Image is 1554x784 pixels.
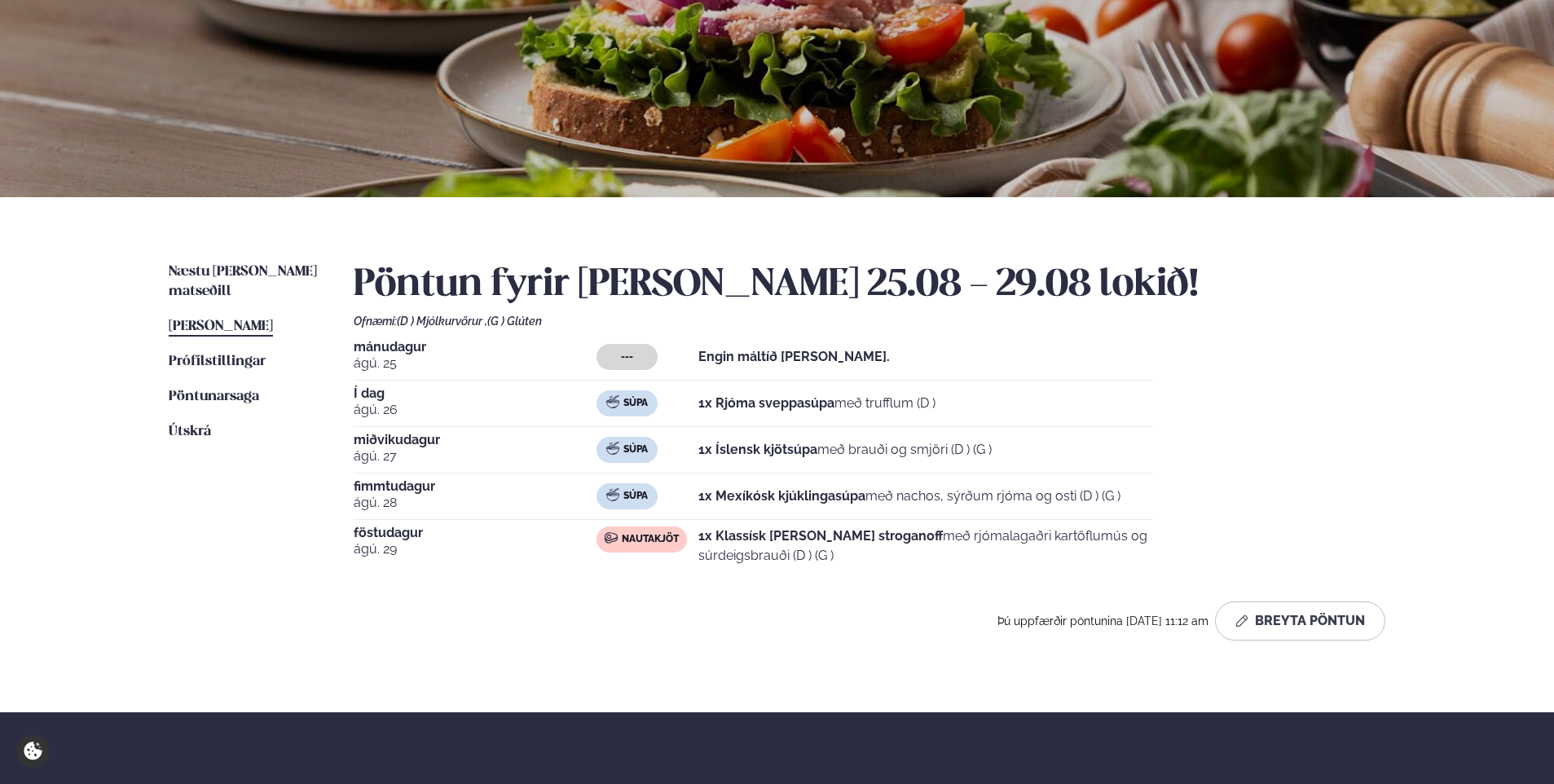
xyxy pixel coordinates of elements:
[623,490,648,503] span: Súpa
[169,265,317,298] span: Næstu [PERSON_NAME] matseðill
[605,531,618,544] img: beef.svg
[698,528,943,544] strong: 1x Klassísk [PERSON_NAME] stroganoff
[354,354,597,373] span: ágú. 25
[169,355,266,368] span: Prófílstillingar
[169,319,273,333] span: [PERSON_NAME]
[354,493,597,513] span: ágú. 28
[354,400,597,420] span: ágú. 26
[698,488,865,504] strong: 1x Mexíkósk kjúklingasúpa
[354,387,597,400] span: Í dag
[623,397,648,410] span: Súpa
[169,317,273,337] a: [PERSON_NAME]
[1215,601,1385,641] button: Breyta Pöntun
[169,422,211,442] a: Útskrá
[997,614,1208,628] span: Þú uppfærðir pöntunina [DATE] 11:12 am
[354,315,1385,328] div: Ofnæmi:
[623,443,648,456] span: Súpa
[606,442,619,455] img: soup.svg
[606,488,619,501] img: soup.svg
[169,390,259,403] span: Pöntunarsaga
[698,394,935,413] p: með trufflum (D )
[169,387,259,407] a: Pöntunarsaga
[354,480,597,493] span: fimmtudagur
[16,734,50,768] a: Cookie settings
[698,395,834,411] strong: 1x Rjóma sveppasúpa
[354,262,1385,308] h2: Pöntun fyrir [PERSON_NAME] 25.08 - 29.08 lokið!
[169,352,266,372] a: Prófílstillingar
[606,395,619,408] img: soup.svg
[698,442,817,457] strong: 1x Íslensk kjötsúpa
[354,434,597,447] span: miðvikudagur
[354,447,597,466] span: ágú. 27
[698,526,1152,566] p: með rjómalagaðri kartöflumús og súrdeigsbrauði (D ) (G )
[354,526,597,540] span: föstudagur
[169,425,211,438] span: Útskrá
[487,315,542,328] span: (G ) Glúten
[354,341,597,354] span: mánudagur
[621,350,633,363] span: ---
[354,540,597,559] span: ágú. 29
[698,440,992,460] p: með brauði og smjöri (D ) (G )
[397,315,487,328] span: (D ) Mjólkurvörur ,
[698,349,890,364] strong: Engin máltíð [PERSON_NAME].
[169,262,321,302] a: Næstu [PERSON_NAME] matseðill
[698,487,1120,506] p: með nachos, sýrðum rjóma og osti (D ) (G )
[622,533,679,546] span: Nautakjöt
